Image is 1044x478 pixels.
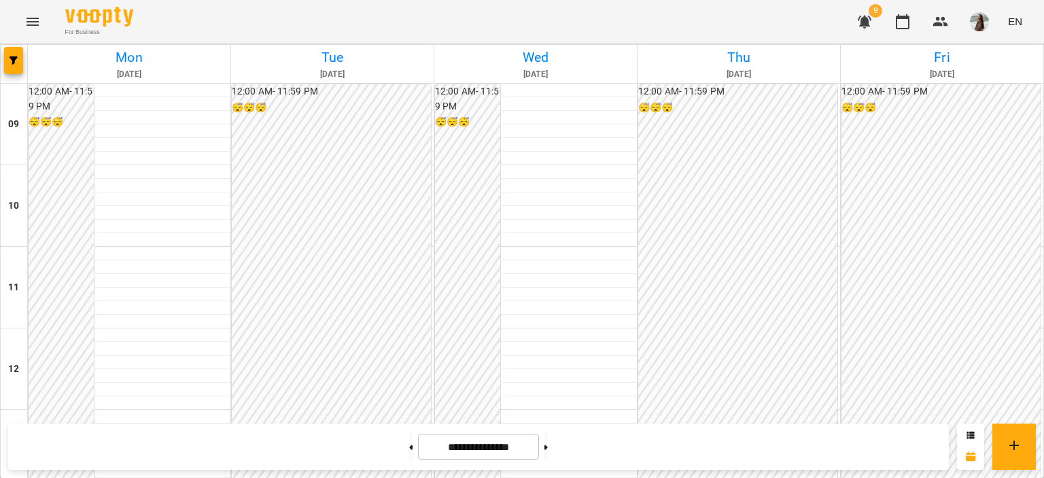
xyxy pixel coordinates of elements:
h6: 12:00 AM - 11:59 PM [435,84,500,114]
h6: 😴😴😴 [29,115,94,130]
h6: Wed [436,47,635,68]
h6: 12 [8,362,19,377]
span: EN [1008,14,1022,29]
h6: [DATE] [436,68,635,81]
span: 9 [869,4,882,18]
h6: 11 [8,280,19,295]
h6: Mon [30,47,228,68]
img: d0f4ba6cb41ffc8824a97ed9dcae2a4a.jpg [970,12,989,31]
h6: 12:00 AM - 11:59 PM [841,84,1041,99]
h6: 😴😴😴 [435,115,500,130]
h6: 😴😴😴 [638,101,837,116]
span: For Business [65,28,133,37]
h6: [DATE] [30,68,228,81]
h6: 12:00 AM - 11:59 PM [29,84,94,114]
h6: 09 [8,117,19,132]
button: Menu [16,5,49,38]
h6: 12:00 AM - 11:59 PM [232,84,431,99]
h6: 😴😴😴 [232,101,431,116]
h6: [DATE] [640,68,838,81]
h6: [DATE] [843,68,1041,81]
h6: 10 [8,199,19,214]
h6: 12:00 AM - 11:59 PM [638,84,837,99]
img: Voopty Logo [65,7,133,27]
h6: [DATE] [233,68,432,81]
h6: Tue [233,47,432,68]
h6: 😴😴😴 [841,101,1041,116]
h6: Thu [640,47,838,68]
h6: Fri [843,47,1041,68]
button: EN [1003,9,1028,34]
